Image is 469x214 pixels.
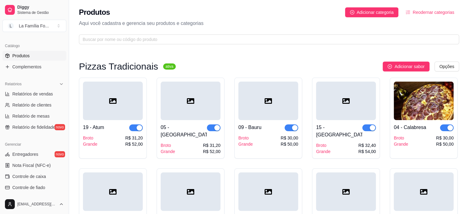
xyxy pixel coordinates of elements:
div: 09 - Bauru [238,124,261,131]
span: Relatórios [5,82,22,87]
div: Gerenciar [2,139,66,149]
span: plus-circle [388,64,392,69]
div: R$ 32,40 [358,142,376,148]
span: Adicionar categoria [357,9,394,16]
button: Adicionar categoria [345,7,399,17]
div: R$ 54,00 [358,148,376,155]
a: Produtos [2,51,66,61]
span: Relatório de fidelidade [12,124,55,130]
a: Relatórios de vendas [2,89,66,99]
div: 05 - [GEOGRAPHIC_DATA] [161,124,207,139]
input: Buscar por nome ou código do produto [83,36,450,43]
div: R$ 50,00 [436,141,454,147]
span: Diggy [17,5,64,10]
span: Relatório de mesas [12,113,50,119]
div: Broto [161,142,175,148]
div: Grande [238,141,253,147]
span: Controle de fiado [12,184,45,191]
button: Adicionar sabor [383,62,429,71]
span: plus-circle [350,10,354,14]
div: R$ 30,00 [281,135,298,141]
a: Relatório de fidelidadenovo [2,122,66,132]
a: Complementos [2,62,66,72]
div: R$ 52,00 [125,141,143,147]
div: R$ 31,20 [125,135,143,141]
button: Opções [434,62,459,71]
div: Grande [394,141,408,147]
a: Entregadoresnovo [2,149,66,159]
div: R$ 50,00 [281,141,298,147]
span: Complementos [12,64,41,70]
a: Cupons [2,194,66,204]
span: Reodernar categorias [413,9,454,16]
span: Sistema de Gestão [17,10,64,15]
div: Grande [83,141,97,147]
span: Nota Fiscal (NFC-e) [12,162,51,168]
span: [EMAIL_ADDRESS][DOMAIN_NAME] [17,202,56,207]
button: [EMAIL_ADDRESS][DOMAIN_NAME] [2,197,66,212]
div: Grande [161,148,175,155]
a: Relatório de clientes [2,100,66,110]
div: 19 - Atum [83,124,104,131]
h2: Produtos [79,7,110,17]
button: Select a team [2,20,66,32]
div: Grande [316,148,331,155]
div: Broto [394,135,408,141]
sup: ativa [163,63,176,70]
div: 15 - [GEOGRAPHIC_DATA] [316,124,362,139]
span: ordered-list [406,10,410,14]
div: R$ 30,00 [436,135,454,141]
div: Broto [238,135,253,141]
img: product-image [394,82,454,120]
span: Produtos [12,53,30,59]
span: Relatórios de vendas [12,91,53,97]
a: Controle de fiado [2,183,66,192]
div: Broto [316,142,331,148]
span: Controle de caixa [12,173,46,180]
a: DiggySistema de Gestão [2,2,66,17]
div: 04 - Calabresa [394,124,426,131]
span: Opções [439,63,454,70]
a: Nota Fiscal (NFC-e) [2,160,66,170]
div: Broto [83,135,97,141]
a: Relatório de mesas [2,111,66,121]
span: Adicionar sabor [394,63,424,70]
div: R$ 31,20 [203,142,220,148]
span: L [8,23,14,29]
span: Relatório de clientes [12,102,51,108]
h3: Pizzas Tradicionais [79,63,158,70]
div: La Família Fo ... [19,23,49,29]
div: R$ 52,00 [203,148,220,155]
button: Reodernar categorias [401,7,459,17]
p: Aqui você cadastra e gerencia seu produtos e categorias [79,20,459,27]
a: Controle de caixa [2,172,66,181]
div: Catálogo [2,41,66,51]
span: Entregadores [12,151,38,157]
